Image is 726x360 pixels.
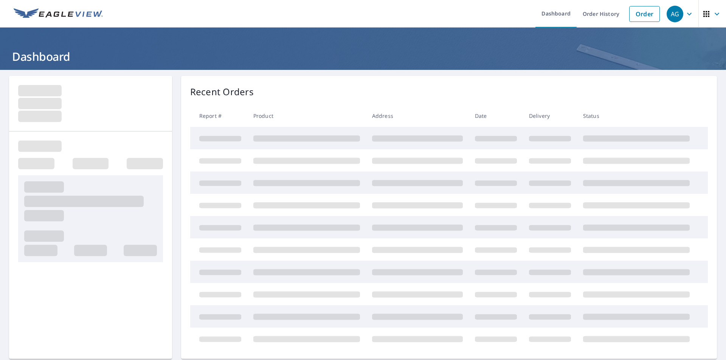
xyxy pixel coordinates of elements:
div: AG [667,6,683,22]
p: Recent Orders [190,85,254,99]
th: Report # [190,105,247,127]
th: Address [366,105,469,127]
h1: Dashboard [9,49,717,64]
th: Status [577,105,696,127]
a: Order [629,6,660,22]
th: Product [247,105,366,127]
th: Date [469,105,523,127]
img: EV Logo [14,8,103,20]
th: Delivery [523,105,577,127]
